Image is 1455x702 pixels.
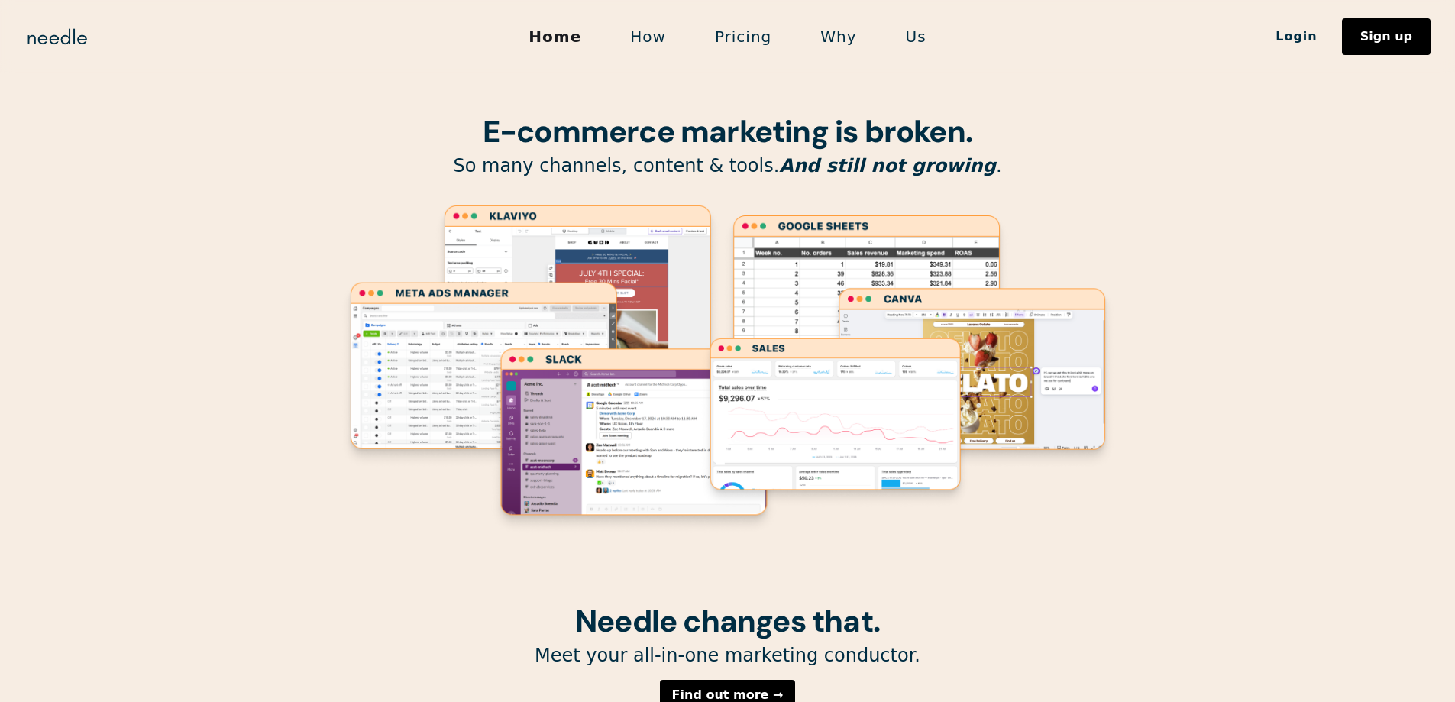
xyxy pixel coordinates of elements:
[338,644,1117,668] p: Meet your all-in-one marketing conductor.
[483,112,972,151] strong: E-commerce marketing is broken.
[1342,18,1431,55] a: Sign up
[1360,31,1412,43] div: Sign up
[779,155,996,176] em: And still not growing
[338,154,1117,178] p: So many channels, content & tools. .
[1251,24,1342,50] a: Login
[672,689,784,701] div: Find out more →
[690,21,796,53] a: Pricing
[881,21,951,53] a: Us
[606,21,690,53] a: How
[575,601,880,641] strong: Needle changes that.
[504,21,606,53] a: Home
[796,21,881,53] a: Why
